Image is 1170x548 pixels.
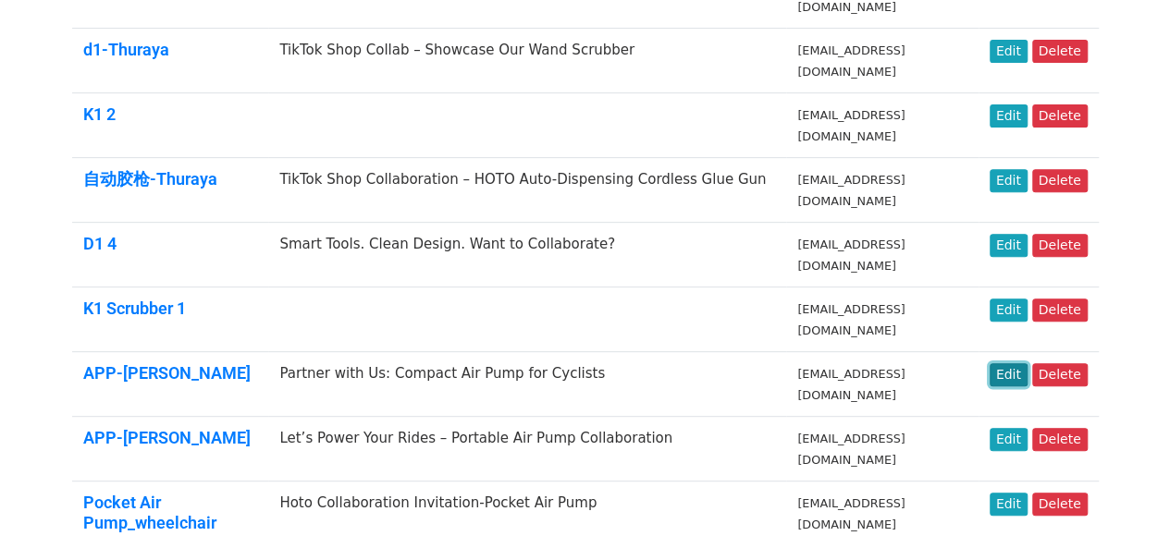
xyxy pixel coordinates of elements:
td: TikTok Shop Collab – Showcase Our Wand Scrubber [268,29,786,93]
a: Delete [1032,234,1088,257]
small: [EMAIL_ADDRESS][DOMAIN_NAME] [797,367,905,402]
a: K1 2 [83,104,116,124]
small: [EMAIL_ADDRESS][DOMAIN_NAME] [797,173,905,208]
a: Delete [1032,169,1088,192]
a: Delete [1032,40,1088,63]
a: Edit [990,428,1028,451]
small: [EMAIL_ADDRESS][DOMAIN_NAME] [797,432,905,467]
a: Edit [990,169,1028,192]
a: Delete [1032,298,1088,322]
td: Let’s Power Your Rides – Portable Air Pump Collaboration [268,417,786,481]
a: Delete [1032,428,1088,451]
div: 聊天小组件 [1078,459,1170,548]
td: Partner with Us: Compact Air Pump for Cyclists [268,352,786,417]
iframe: Chat Widget [1078,459,1170,548]
a: Edit [990,104,1028,128]
a: D1 4 [83,234,117,253]
td: Smart Tools. Clean Design. Want to Collaborate? [268,223,786,287]
a: Edit [990,298,1028,322]
a: Pocket Air Pump_wheelchair [83,493,216,532]
small: [EMAIL_ADDRESS][DOMAIN_NAME] [797,237,905,273]
a: Delete [1032,104,1088,128]
a: Edit [990,363,1028,386]
td: TikTok Shop Collaboration – HOTO Auto-Dispensing Cordless Glue Gun [268,158,786,223]
small: [EMAIL_ADDRESS][DOMAIN_NAME] [797,43,905,79]
a: d1-Thuraya [83,40,169,59]
a: K1 Scrubber 1 [83,298,186,318]
a: Edit [990,40,1028,63]
small: [EMAIL_ADDRESS][DOMAIN_NAME] [797,496,905,531]
a: 自动胶枪-Thuraya [83,169,217,189]
a: Edit [990,234,1028,257]
a: APP-[PERSON_NAME] [83,428,251,447]
a: Delete [1032,363,1088,386]
a: Delete [1032,493,1088,516]
a: APP-[PERSON_NAME] [83,363,251,383]
small: [EMAIL_ADDRESS][DOMAIN_NAME] [797,302,905,337]
small: [EMAIL_ADDRESS][DOMAIN_NAME] [797,108,905,143]
a: Edit [990,493,1028,516]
